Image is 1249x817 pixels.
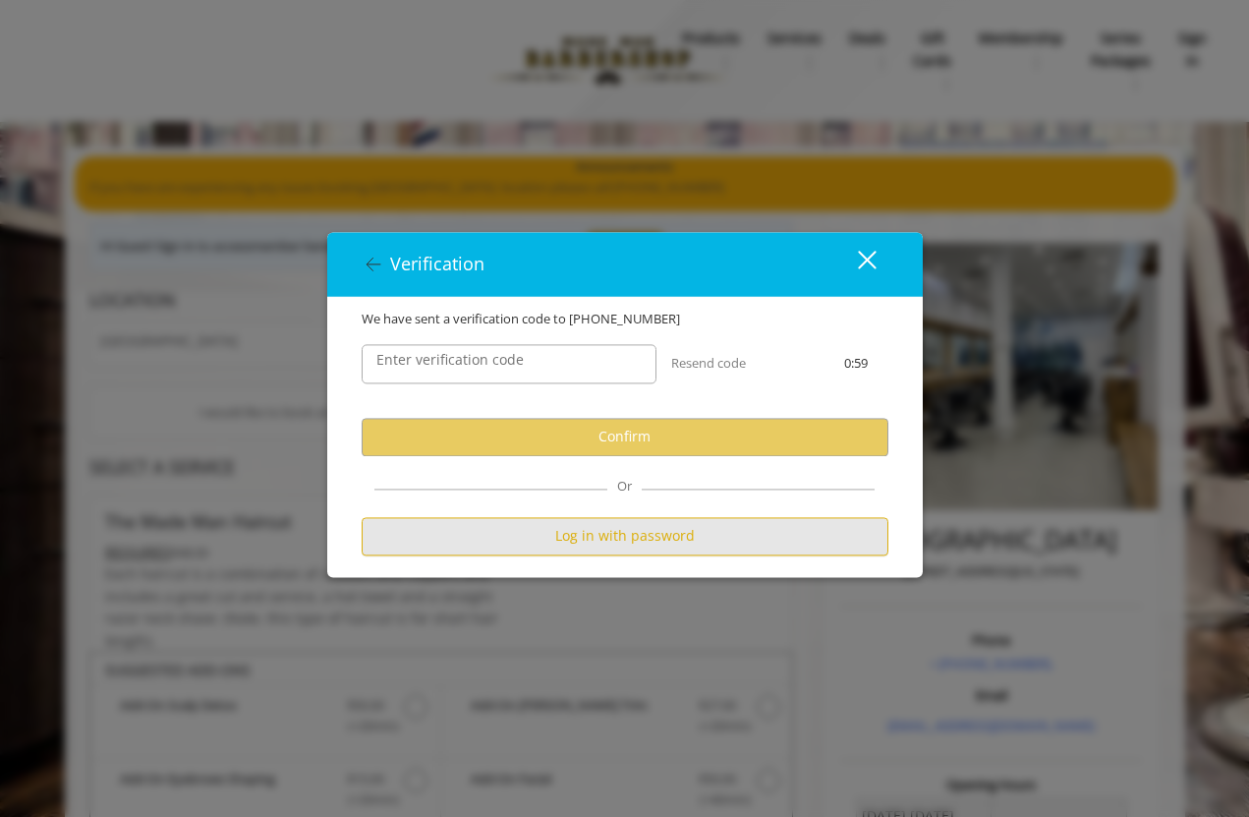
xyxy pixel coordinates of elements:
[367,349,534,371] label: Enter verification code
[347,309,903,329] div: We have sent a verification code to [PHONE_NUMBER]
[810,353,902,374] div: 0:59
[671,353,746,374] button: Resend code
[822,244,888,284] button: close dialog
[362,517,888,555] button: Log in with password
[362,418,888,456] button: Confirm
[390,252,484,275] span: Verification
[607,477,642,495] span: Or
[835,250,875,279] div: close dialog
[362,344,656,383] input: verificationCodeText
